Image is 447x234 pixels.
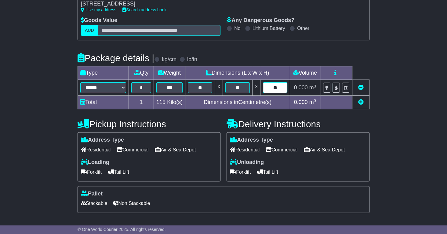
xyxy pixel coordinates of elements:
[358,84,363,91] a: Remove this item
[314,84,316,88] sup: 3
[266,145,297,154] span: Commercial
[230,167,251,177] span: Forklift
[81,167,102,177] span: Forklift
[297,25,309,31] label: Other
[154,66,185,80] td: Weight
[156,99,165,105] span: 115
[154,96,185,109] td: Kilo(s)
[227,17,294,24] label: Any Dangerous Goods?
[227,119,369,129] h4: Delivery Instructions
[230,137,273,143] label: Address Type
[162,56,176,63] label: kg/cm
[253,80,260,96] td: x
[129,96,154,109] td: 1
[81,191,103,197] label: Pallet
[78,227,166,232] span: © One World Courier 2025. All rights reserved.
[78,96,129,109] td: Total
[185,96,290,109] td: Dimensions in Centimetre(s)
[117,145,148,154] span: Commercial
[122,7,166,12] a: Search address book
[309,99,316,105] span: m
[81,25,98,36] label: AUD
[78,66,129,80] td: Type
[155,145,196,154] span: Air & Sea Depot
[234,25,240,31] label: No
[185,66,290,80] td: Dimensions (L x W x H)
[314,98,316,103] sup: 3
[81,145,111,154] span: Residential
[81,199,107,208] span: Stackable
[81,7,116,12] a: Use my address
[78,119,220,129] h4: Pickup Instructions
[81,159,109,166] label: Loading
[294,99,308,105] span: 0.000
[230,159,264,166] label: Unloading
[294,84,308,91] span: 0.000
[309,84,316,91] span: m
[215,80,223,96] td: x
[257,167,278,177] span: Tail Lift
[304,145,345,154] span: Air & Sea Depot
[290,66,320,80] td: Volume
[129,66,154,80] td: Qty
[81,137,124,143] label: Address Type
[81,1,209,7] div: [STREET_ADDRESS]
[113,199,150,208] span: Non Stackable
[78,53,154,63] h4: Package details |
[108,167,129,177] span: Tail Lift
[187,56,197,63] label: lb/in
[253,25,285,31] label: Lithium Battery
[81,17,117,24] label: Goods Value
[358,99,363,105] a: Add new item
[230,145,260,154] span: Residential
